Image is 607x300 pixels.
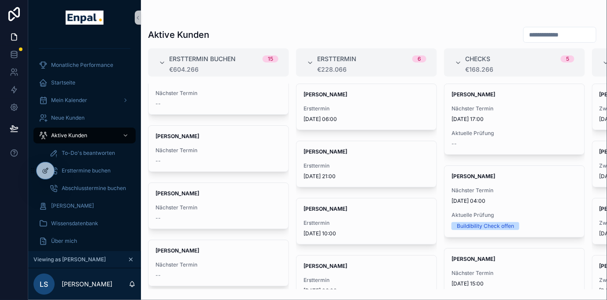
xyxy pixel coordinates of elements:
span: [DATE] 04:00 [452,198,577,205]
span: Mein Kalender [51,97,87,104]
div: 5 [566,55,569,62]
span: [DATE] 06:00 [303,287,429,294]
a: [PERSON_NAME]Nächster Termin-- [148,240,289,286]
strong: [PERSON_NAME] [303,91,347,98]
span: -- [155,100,161,107]
a: To-Do's beantworten [44,145,136,161]
span: -- [155,157,161,165]
span: Neue Kunden [51,114,85,121]
span: Ersttermine buchen [62,167,111,174]
span: [DATE] 21:00 [303,173,429,180]
strong: [PERSON_NAME] [303,263,347,269]
strong: [PERSON_NAME] [303,205,347,212]
div: €228.066 [317,66,426,73]
span: Ersttermin [303,277,429,284]
span: Abschlusstermine buchen [62,185,126,192]
span: Nächster Termin [155,261,281,268]
span: [DATE] 10:00 [303,230,429,237]
span: Über mich [51,238,77,245]
span: Aktuelle Prüfung [452,212,577,219]
a: [PERSON_NAME]Ersttermin[DATE] 06:00 [296,84,437,130]
span: Nächster Termin [155,204,281,211]
div: €604.266 [169,66,278,73]
span: Nächster Termin [452,105,577,112]
span: LS [40,279,48,289]
strong: [PERSON_NAME] [155,133,199,139]
a: Über mich [33,233,136,249]
a: [PERSON_NAME]Nächster Termin[DATE] 17:00Aktuelle Prüfung-- [444,84,585,155]
a: Ersttermine buchen [44,163,136,179]
span: Wissensdatenbank [51,220,98,227]
a: [PERSON_NAME]Ersttermin[DATE] 10:00 [296,198,437,245]
strong: [PERSON_NAME] [303,148,347,155]
a: [PERSON_NAME] [33,198,136,214]
span: Ersttermin [303,105,429,112]
a: Aktive Kunden [33,128,136,143]
a: [PERSON_NAME]Nächster Termin-- [148,68,289,115]
span: Checks [465,55,490,63]
span: Nächster Termin [155,90,281,97]
span: -- [155,215,161,222]
div: scrollable content [28,35,141,251]
strong: [PERSON_NAME] [155,247,199,254]
span: Viewing as [PERSON_NAME] [33,256,106,263]
strong: [PERSON_NAME] [452,91,495,98]
a: Abschlusstermine buchen [44,180,136,196]
strong: [PERSON_NAME] [452,173,495,179]
span: [DATE] 06:00 [303,116,429,123]
a: [PERSON_NAME]Nächster Termin-- [148,183,289,229]
span: To-Do's beantworten [62,150,115,157]
a: Wissensdatenbank [33,216,136,231]
a: Neue Kunden [33,110,136,126]
span: Startseite [51,79,75,86]
a: [PERSON_NAME]Nächster Termin-- [148,125,289,172]
span: Aktuelle Prüfung [452,130,577,137]
p: [PERSON_NAME] [62,280,112,289]
a: Monatliche Performance [33,57,136,73]
div: Buildibility Check offen [457,222,514,230]
span: -- [155,272,161,279]
strong: [PERSON_NAME] [452,256,495,262]
span: Nächster Termin [452,187,577,194]
div: 6 [418,55,421,62]
div: 15 [268,55,273,62]
span: [DATE] 17:00 [452,116,577,123]
span: [PERSON_NAME] [51,202,94,209]
img: App logo [66,11,103,25]
span: Nächster Termin [155,147,281,154]
strong: [PERSON_NAME] [155,190,199,197]
span: Ersttermin [303,220,429,227]
span: Ersttermin [317,55,356,63]
a: Startseite [33,75,136,91]
span: Ersttermin buchen [169,55,236,63]
a: [PERSON_NAME]Ersttermin[DATE] 21:00 [296,141,437,187]
div: €168.266 [465,66,574,73]
a: [PERSON_NAME]Nächster Termin[DATE] 04:00Aktuelle PrüfungBuildibility Check offen [444,165,585,238]
span: Nächster Termin [452,270,577,277]
span: [DATE] 15:00 [452,280,577,287]
a: Mein Kalender [33,92,136,108]
span: Aktive Kunden [51,132,87,139]
span: Monatliche Performance [51,62,113,69]
span: -- [452,140,457,147]
span: Ersttermin [303,162,429,169]
h1: Aktive Kunden [148,29,209,41]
